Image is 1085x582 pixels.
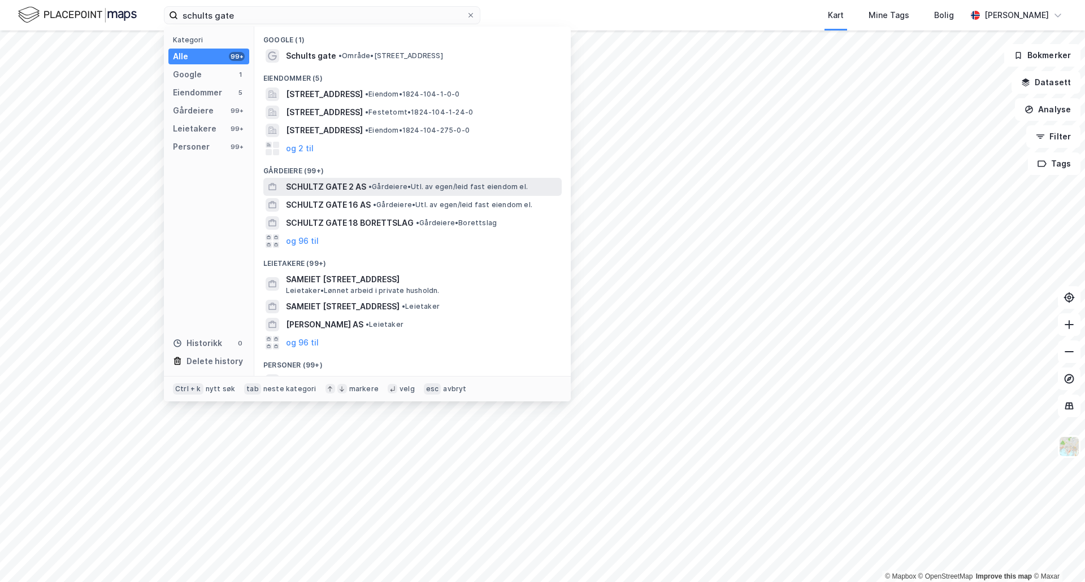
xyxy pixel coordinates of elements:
div: esc [424,383,441,395]
button: og 2 til [286,142,314,155]
div: Historikk [173,336,222,350]
div: Personer [173,140,210,154]
div: Ctrl + k [173,383,203,395]
span: Område • [STREET_ADDRESS] [338,51,443,60]
span: [PERSON_NAME] [286,374,351,388]
div: nytt søk [206,384,236,393]
span: [STREET_ADDRESS] [286,124,363,137]
input: Søk på adresse, matrikkel, gårdeiere, leietakere eller personer [178,7,466,24]
div: velg [400,384,415,393]
div: Google (1) [254,27,571,47]
img: logo.f888ab2527a4732fd821a326f86c7f29.svg [18,5,137,25]
span: Gårdeiere • Borettslag [416,218,497,227]
button: Analyse [1015,98,1080,121]
button: Tags [1028,152,1080,175]
span: SAMEIET [STREET_ADDRESS] [286,273,557,286]
div: Gårdeiere [173,104,214,117]
div: 0 [236,339,245,348]
span: [STREET_ADDRESS] [286,106,363,119]
div: neste kategori [263,384,316,393]
span: Festetomt • 1824-104-1-24-0 [365,108,473,117]
span: SCHULTZ GATE 18 BORETTSLAG [286,216,414,230]
button: Filter [1026,125,1080,148]
div: Leietakere (99+) [254,250,571,270]
span: [PERSON_NAME] AS [286,318,363,331]
button: Datasett [1012,71,1080,94]
span: [STREET_ADDRESS] [286,87,363,101]
div: Delete history [186,355,243,368]
span: • [368,182,372,191]
img: Z [1058,436,1080,457]
span: Leietaker [402,302,440,311]
div: Personer (99+) [254,352,571,372]
span: Leietaker • Lønnet arbeid i private husholdn. [286,286,440,295]
div: Kategori [173,36,249,44]
span: Schults gate [286,49,336,63]
iframe: Chat Widget [1028,528,1085,582]
button: og 96 til [286,234,319,248]
div: markere [349,384,379,393]
span: SCHULTZ GATE 2 AS [286,180,366,194]
div: 1 [236,70,245,79]
div: [PERSON_NAME] [984,8,1049,22]
div: tab [244,383,261,395]
div: Eiendommer (5) [254,65,571,85]
span: Leietaker [366,320,403,329]
div: 99+ [229,106,245,115]
div: Alle [173,50,188,63]
div: Gårdeiere (99+) [254,157,571,178]
div: Kart [828,8,844,22]
span: • [416,218,419,227]
a: OpenStreetMap [918,572,973,580]
span: • [365,108,368,116]
span: Eiendom • 1824-104-1-0-0 [365,90,460,99]
span: • [366,320,369,329]
span: • [402,302,405,310]
span: • [338,51,342,60]
span: SAMEIET [STREET_ADDRESS] [286,300,400,313]
div: 99+ [229,124,245,133]
div: Bolig [934,8,954,22]
span: • [373,200,376,209]
span: Eiendom • 1824-104-275-0-0 [365,126,470,135]
button: og 96 til [286,336,319,349]
div: 5 [236,88,245,97]
span: • [365,126,368,134]
div: Leietakere [173,122,216,135]
a: Mapbox [885,572,916,580]
a: Improve this map [976,572,1032,580]
span: • [365,90,368,98]
div: avbryt [443,384,466,393]
div: Google [173,68,202,81]
div: 99+ [229,52,245,61]
span: Gårdeiere • Utl. av egen/leid fast eiendom el. [368,182,528,191]
button: Bokmerker [1004,44,1080,67]
div: 99+ [229,142,245,151]
div: Mine Tags [869,8,909,22]
span: SCHULTZ GATE 16 AS [286,198,371,212]
div: Eiendommer [173,86,222,99]
span: Gårdeiere • Utl. av egen/leid fast eiendom el. [373,200,532,209]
